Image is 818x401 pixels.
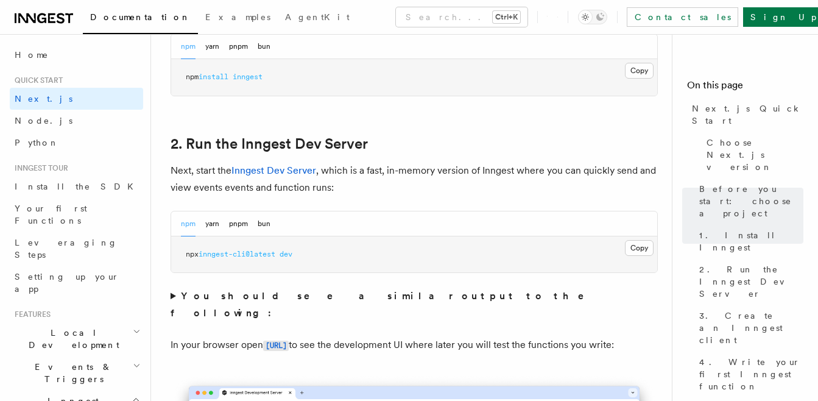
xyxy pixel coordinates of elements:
span: Events & Triggers [10,361,133,385]
p: In your browser open to see the development UI where later you will test the functions you write: [171,336,658,354]
span: 3. Create an Inngest client [699,310,803,346]
kbd: Ctrl+K [493,11,520,23]
a: 2. Run the Inngest Dev Server [694,258,803,305]
span: inngest [233,73,263,81]
button: Copy [625,63,654,79]
button: Copy [625,240,654,256]
a: Contact sales [627,7,738,27]
span: Examples [205,12,270,22]
button: bun [258,211,270,236]
button: npm [181,34,196,59]
span: Setting up your app [15,272,119,294]
span: npm [186,73,199,81]
a: Documentation [83,4,198,34]
a: Setting up your app [10,266,143,300]
button: bun [258,34,270,59]
strong: You should see a similar output to the following: [171,290,601,319]
button: Toggle dark mode [578,10,607,24]
span: Your first Functions [15,204,87,225]
span: Install the SDK [15,182,141,191]
span: Inngest tour [10,163,68,173]
a: AgentKit [278,4,357,33]
a: Your first Functions [10,197,143,232]
code: [URL] [263,341,289,351]
span: Node.js [15,116,72,126]
span: install [199,73,228,81]
span: npx [186,250,199,258]
h4: On this page [687,78,803,98]
span: Choose Next.js version [707,137,803,173]
span: 4. Write your first Inngest function [699,356,803,392]
span: 2. Run the Inngest Dev Server [699,263,803,300]
span: inngest-cli@latest [199,250,275,258]
span: Before you start: choose a project [699,183,803,219]
span: Local Development [10,327,133,351]
a: Python [10,132,143,154]
button: yarn [205,211,219,236]
a: Inngest Dev Server [231,165,316,176]
span: Leveraging Steps [15,238,118,260]
p: Next, start the , which is a fast, in-memory version of Inngest where you can quickly send and vi... [171,162,658,196]
span: Next.js [15,94,72,104]
a: Install the SDK [10,176,143,197]
button: Local Development [10,322,143,356]
span: Quick start [10,76,63,85]
button: yarn [205,34,219,59]
span: Python [15,138,59,147]
span: AgentKit [285,12,350,22]
button: pnpm [229,34,248,59]
span: Documentation [90,12,191,22]
a: 1. Install Inngest [694,224,803,258]
a: Next.js Quick Start [687,98,803,132]
a: Home [10,44,143,66]
a: 3. Create an Inngest client [694,305,803,351]
a: Choose Next.js version [702,132,803,178]
button: Search...Ctrl+K [396,7,527,27]
summary: You should see a similar output to the following: [171,288,658,322]
span: Home [15,49,49,61]
a: 4. Write your first Inngest function [694,351,803,397]
a: Examples [198,4,278,33]
a: Node.js [10,110,143,132]
button: Events & Triggers [10,356,143,390]
a: 2. Run the Inngest Dev Server [171,135,368,152]
button: pnpm [229,211,248,236]
a: [URL] [263,339,289,350]
span: Features [10,310,51,319]
a: Leveraging Steps [10,232,143,266]
span: Next.js Quick Start [692,102,803,127]
button: npm [181,211,196,236]
span: dev [280,250,292,258]
a: Before you start: choose a project [694,178,803,224]
a: Next.js [10,88,143,110]
span: 1. Install Inngest [699,229,803,254]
